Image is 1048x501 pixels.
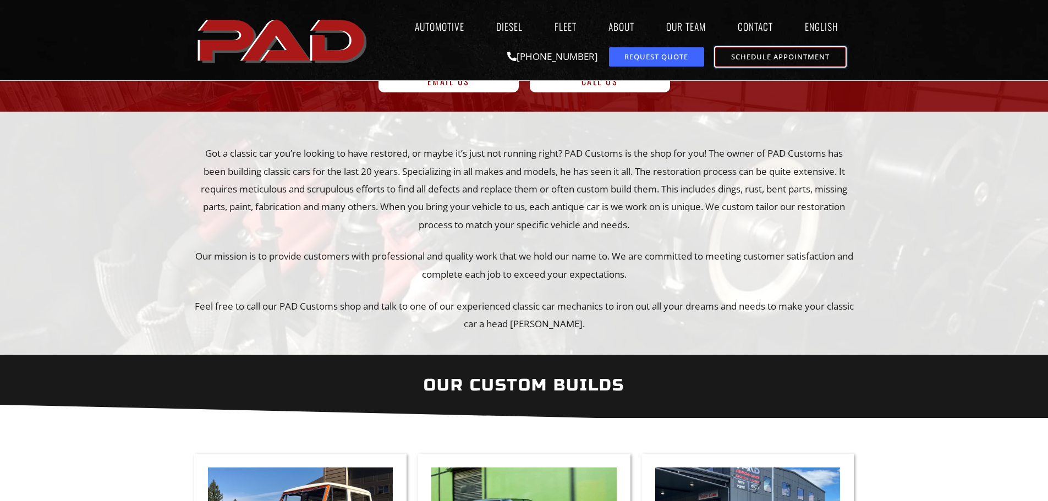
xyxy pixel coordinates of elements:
[727,14,783,39] a: Contact
[404,14,475,39] a: Automotive
[194,368,854,401] h2: our Custom Builds
[507,50,598,63] a: [PHONE_NUMBER]
[530,70,670,92] a: Call Us
[624,53,688,60] span: Request Quote
[194,10,372,70] a: pro automotive and diesel home page
[194,247,854,283] p: Our mission is to provide customers with professional and quality work that we hold our name to. ...
[656,14,716,39] a: Our Team
[194,10,372,70] img: The image shows the word "PAD" in bold, red, uppercase letters with a slight shadow effect.
[598,14,645,39] a: About
[372,14,854,39] nav: Menu
[544,14,587,39] a: Fleet
[194,145,854,233] p: Got a classic car you’re looking to have restored, or maybe it’s just not running right? PAD Cust...
[378,70,519,92] a: Email Us
[731,53,830,60] span: Schedule Appointment
[581,77,618,86] span: Call Us
[715,47,846,67] a: schedule repair or service appointment
[609,47,704,67] a: request a service or repair quote
[427,77,470,86] span: Email Us
[486,14,533,39] a: Diesel
[794,14,854,39] a: English
[194,298,854,333] p: Feel free to call our PAD Customs shop and talk to one of our experienced classic car mechanics t...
